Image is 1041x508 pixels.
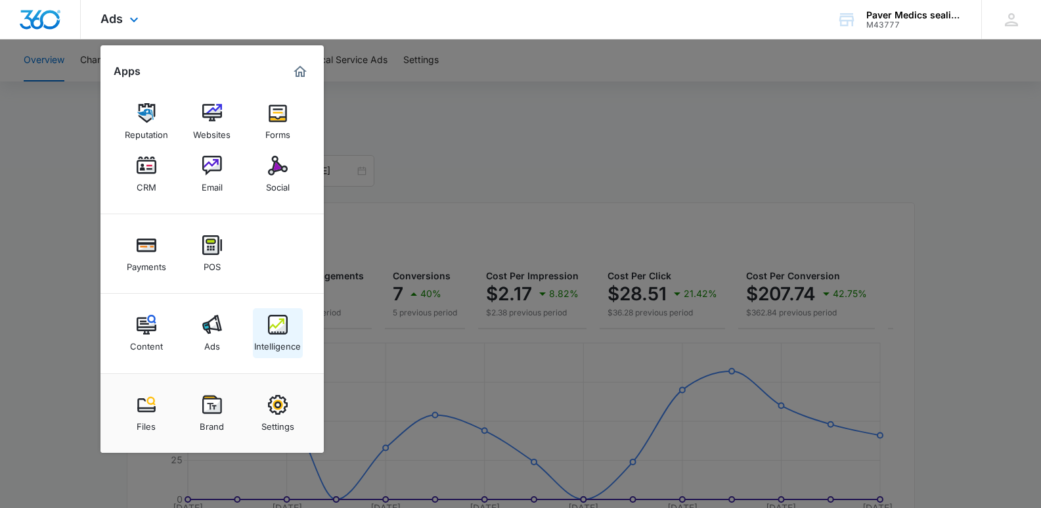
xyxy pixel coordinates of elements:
a: CRM [122,149,171,199]
div: Websites [193,123,231,140]
div: POS [204,255,221,272]
div: Social [266,175,290,193]
a: Forms [253,97,303,147]
a: Payments [122,229,171,279]
div: Brand [200,415,224,432]
div: Reputation [125,123,168,140]
div: Files [137,415,156,432]
span: Ads [100,12,123,26]
a: Email [187,149,237,199]
a: Intelligence [253,308,303,358]
a: Brand [187,388,237,438]
h2: Apps [114,65,141,78]
div: Settings [261,415,294,432]
div: Payments [127,255,166,272]
a: Content [122,308,171,358]
div: Content [130,335,163,352]
div: account id [866,20,962,30]
a: Websites [187,97,237,147]
a: Social [253,149,303,199]
div: Email [202,175,223,193]
div: CRM [137,175,156,193]
div: account name [866,10,962,20]
a: Marketing 360® Dashboard [290,61,311,82]
div: Ads [204,335,220,352]
div: Forms [265,123,290,140]
a: Files [122,388,171,438]
a: Settings [253,388,303,438]
div: Intelligence [254,335,301,352]
a: Reputation [122,97,171,147]
a: POS [187,229,237,279]
a: Ads [187,308,237,358]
